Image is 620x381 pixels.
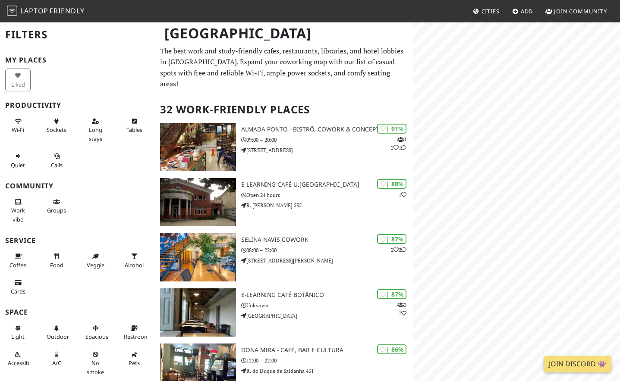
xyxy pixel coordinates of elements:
[241,312,413,320] p: [GEOGRAPHIC_DATA]
[157,22,412,45] h1: [GEOGRAPHIC_DATA]
[241,191,413,199] p: Open 24 hours
[160,123,236,171] img: Almada Ponto - Bistrô, Cowork & Concept Store
[155,233,413,281] a: Selina Navis CoWork | 87% 22 Selina Navis CoWork 08:00 – 22:00 [STREET_ADDRESS][PERSON_NAME]
[47,333,69,340] span: Outdoor area
[50,261,63,269] span: Food
[377,124,406,134] div: | 91%
[121,249,147,272] button: Alcohol
[5,347,31,370] button: Accessible
[129,359,140,367] span: Pet friendly
[5,149,31,172] button: Quiet
[121,321,147,344] button: Restroom
[241,236,413,244] h3: Selina Navis CoWork
[160,178,236,226] img: e-learning Café U.Porto
[47,206,66,214] span: Group tables
[126,126,142,134] span: Work-friendly tables
[241,136,413,144] p: 09:00 – 20:00
[11,287,25,295] span: Credit cards
[391,246,406,254] p: 2 2
[377,289,406,299] div: | 87%
[521,7,533,15] span: Add
[85,333,108,340] span: Spacious
[5,195,31,226] button: Work vibe
[51,161,63,169] span: Video/audio calls
[5,308,150,316] h3: Space
[554,7,607,15] span: Join Community
[5,114,31,137] button: Wi-Fi
[5,56,150,64] h3: My Places
[11,206,25,223] span: People working
[121,114,147,137] button: Tables
[509,3,537,19] a: Add
[11,161,25,169] span: Quiet
[5,101,150,109] h3: Productivity
[44,249,69,272] button: Food
[5,237,150,245] h3: Service
[397,301,406,317] p: 3 1
[241,256,413,265] p: [STREET_ADDRESS][PERSON_NAME]
[83,347,108,379] button: No smoke
[7,6,17,16] img: LaptopFriendly
[125,261,144,269] span: Alcohol
[7,4,85,19] a: LaptopFriendly LaptopFriendly
[377,234,406,244] div: | 87%
[155,178,413,226] a: e-learning Café U.Porto | 88% 1 e-learning Café U.[GEOGRAPHIC_DATA] Open 24 hours R. [PERSON_NAME...
[160,288,236,337] img: E-learning Café Botânico
[87,261,104,269] span: Veggie
[5,22,150,48] h2: Filters
[377,344,406,354] div: | 86%
[241,201,413,209] p: R. [PERSON_NAME] 535
[5,182,150,190] h3: Community
[5,321,31,344] button: Light
[44,347,69,370] button: A/C
[469,3,503,19] a: Cities
[83,249,108,272] button: Veggie
[241,356,413,365] p: 12:00 – 22:00
[544,356,611,372] a: Join Discord 👾
[8,359,34,367] span: Accessible
[50,6,84,16] span: Friendly
[44,195,69,218] button: Groups
[155,123,413,171] a: Almada Ponto - Bistrô, Cowork & Concept Store | 91% 121 Almada Ponto - Bistrô, Cowork & Concept S...
[241,146,413,154] p: [STREET_ADDRESS]
[47,126,66,134] span: Power sockets
[241,291,413,299] h3: E-learning Café Botânico
[83,321,108,344] button: Spacious
[241,301,413,309] p: Unknown
[482,7,500,15] span: Cities
[83,114,108,146] button: Long stays
[160,233,236,281] img: Selina Navis CoWork
[377,179,406,189] div: | 88%
[241,126,413,133] h3: Almada Ponto - Bistrô, Cowork & Concept Store
[241,246,413,254] p: 08:00 – 22:00
[12,126,24,134] span: Stable Wi-Fi
[87,359,104,375] span: Smoke free
[542,3,611,19] a: Join Community
[124,333,149,340] span: Restroom
[160,97,408,123] h2: 32 Work-Friendly Places
[44,114,69,137] button: Sockets
[5,275,31,298] button: Cards
[121,347,147,370] button: Pets
[89,126,102,142] span: Long stays
[44,149,69,172] button: Calls
[9,261,26,269] span: Coffee
[241,367,413,375] p: R. do Duque de Saldanha 431
[160,46,408,90] p: The best work and study-friendly cafes, restaurants, libraries, and hotel lobbies in [GEOGRAPHIC_...
[241,181,413,188] h3: e-learning Café U.[GEOGRAPHIC_DATA]
[399,190,406,199] p: 1
[391,135,406,152] p: 1 2 1
[52,359,61,367] span: Air conditioned
[241,347,413,354] h3: Dona Mira - Café, Bar e Cultura
[20,6,48,16] span: Laptop
[44,321,69,344] button: Outdoor
[11,333,25,340] span: Natural light
[5,249,31,272] button: Coffee
[155,288,413,337] a: E-learning Café Botânico | 87% 31 E-learning Café Botânico Unknown [GEOGRAPHIC_DATA]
